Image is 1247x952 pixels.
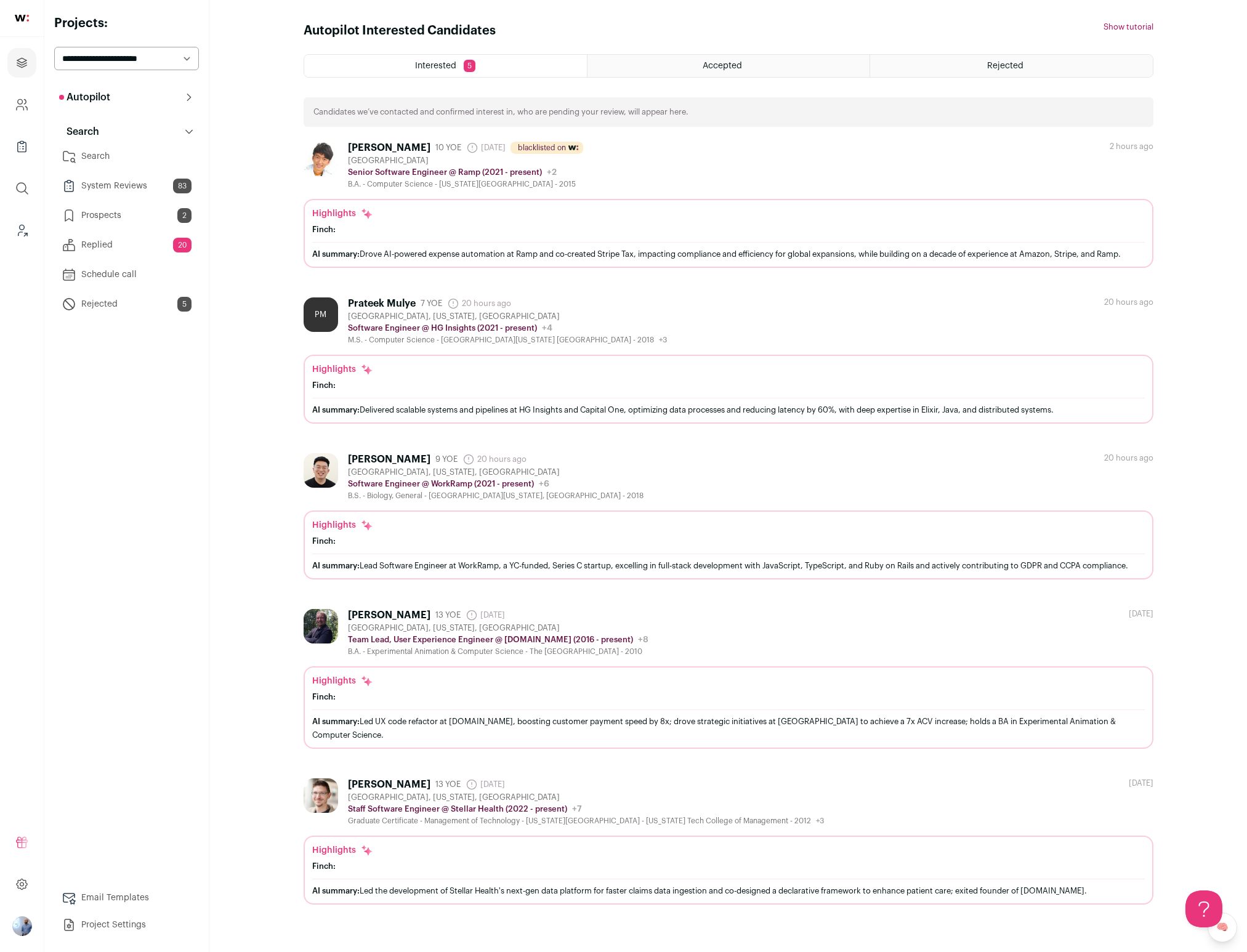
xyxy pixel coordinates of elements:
div: Drove AI-powered expense automation at Ramp and co-created Stripe Tax, impacting compliance and e... [312,248,1145,260]
a: Accepted [587,55,870,77]
span: AI summary: [312,250,360,258]
span: [DATE] [466,609,505,621]
button: Autopilot [54,85,199,110]
a: Project Settings [54,913,199,937]
a: [PERSON_NAME] 10 YOE [DATE] blacklisted on [GEOGRAPHIC_DATA] Senior Software Engineer @ Ramp (202... [304,142,1153,268]
img: 199b88e3e0f38f9754d5b3a18b3129cf79c1d6beb9489dc0dd859fa7ecefb171.jpg [304,778,338,813]
div: [GEOGRAPHIC_DATA] [348,156,583,166]
div: PM [304,297,338,332]
span: Accepted [703,62,742,70]
div: B.A. - Computer Science - [US_STATE][GEOGRAPHIC_DATA] - 2015 [348,179,583,189]
div: Led UX code refactor at [DOMAIN_NAME], boosting customer payment speed by 8x; drove strategic ini... [312,715,1145,741]
span: +3 [659,336,667,344]
a: Email Templates [54,885,199,910]
span: Rejected [987,62,1023,70]
button: Show tutorial [1104,22,1153,32]
p: Candidates we’ve contacted and confirmed interest in, who are pending your review, will appear here. [313,107,688,117]
a: Rejected [870,55,1152,77]
span: 10 YOE [435,143,461,153]
iframe: Help Scout Beacon - Open [1185,890,1222,927]
a: Search [54,144,199,169]
div: Finch: [312,861,336,871]
a: 🧠 [1208,913,1237,942]
a: Schedule call [54,262,199,287]
span: 2 [177,208,192,223]
div: Finch: [312,381,336,390]
a: [PERSON_NAME] 13 YOE [DATE] [GEOGRAPHIC_DATA], [US_STATE], [GEOGRAPHIC_DATA] Staff Software Engin... [304,778,1153,905]
div: 20 hours ago [1104,297,1153,307]
button: Search [54,119,199,144]
a: Company Lists [7,132,36,161]
img: 97332-medium_jpg [12,916,32,936]
div: B.S. - Biology, General - [GEOGRAPHIC_DATA][US_STATE], [GEOGRAPHIC_DATA] - 2018 [348,491,644,501]
p: Staff Software Engineer @ Stellar Health (2022 - present) [348,804,567,814]
a: Leads (Backoffice) [7,216,36,245]
img: 938e0ced067e54f7ab36f602d29a55422ebabf5bf8759fc9c17d6359497d2462.jpg [304,609,338,643]
div: M.S. - Computer Science - [GEOGRAPHIC_DATA][US_STATE] [GEOGRAPHIC_DATA] - 2018 [348,335,667,345]
div: Led the development of Stellar Health's next-gen data platform for faster claims data ingestion a... [312,884,1145,897]
div: [GEOGRAPHIC_DATA], [US_STATE], [GEOGRAPHIC_DATA] [348,312,667,321]
a: Company and ATS Settings [7,90,36,119]
span: +3 [816,817,824,825]
div: B.A. - Experimental Animation & Computer Science - The [GEOGRAPHIC_DATA] - 2010 [348,647,648,656]
div: Highlights [312,208,373,220]
div: Finch: [312,692,336,702]
span: [DATE] [466,778,505,791]
p: Software Engineer @ HG Insights (2021 - present) [348,323,537,333]
span: 5 [464,60,475,72]
div: [PERSON_NAME] [348,778,430,791]
span: AI summary: [312,406,360,414]
span: AI summary: [312,562,360,570]
div: Lead Software Engineer at WorkRamp, a YC-funded, Series C startup, excelling in full-stack develo... [312,559,1145,572]
a: Projects [7,48,36,78]
div: [GEOGRAPHIC_DATA], [US_STATE], [GEOGRAPHIC_DATA] [348,623,648,633]
div: [PERSON_NAME] [348,453,430,466]
span: [DATE] [466,142,506,154]
span: 83 [173,179,192,193]
span: +4 [542,324,552,333]
button: Open dropdown [12,916,32,936]
span: 7 YOE [421,299,442,309]
img: wellfound-shorthand-0d5821cbd27db2630d0214b213865d53afaa358527fdda9d0ea32b1df1b89c2c.svg [15,15,29,22]
span: 13 YOE [435,780,461,789]
div: Prateek Mulye [348,297,416,310]
p: Search [59,124,99,139]
div: Finch: [312,225,336,235]
div: Highlights [312,363,373,376]
span: 20 hours ago [462,453,527,466]
p: Autopilot [59,90,110,105]
span: blacklisted on [518,143,566,153]
div: 2 hours ago [1110,142,1153,151]
a: Replied20 [54,233,199,257]
a: [PERSON_NAME] 13 YOE [DATE] [GEOGRAPHIC_DATA], [US_STATE], [GEOGRAPHIC_DATA] Team Lead, User Expe... [304,609,1153,748]
div: Highlights [312,519,373,531]
p: Team Lead, User Experience Engineer @ [DOMAIN_NAME] (2016 - present) [348,635,633,645]
p: Senior Software Engineer @ Ramp (2021 - present) [348,167,542,177]
span: 5 [177,297,192,312]
div: [GEOGRAPHIC_DATA], [US_STATE], [GEOGRAPHIC_DATA] [348,467,644,477]
div: Finch: [312,536,336,546]
span: +2 [547,168,557,177]
div: [PERSON_NAME] [348,609,430,621]
img: 22dc91503cb5bfb7c00aa68fb2545b3fd93d7fdf0ce32635a6a03a8763e6b38a.jpg [304,453,338,488]
div: 20 hours ago [1104,453,1153,463]
a: [PERSON_NAME] 9 YOE 20 hours ago [GEOGRAPHIC_DATA], [US_STATE], [GEOGRAPHIC_DATA] Software Engine... [304,453,1153,579]
p: Software Engineer @ WorkRamp (2021 - present) [348,479,534,489]
div: [PERSON_NAME] [348,142,430,154]
a: System Reviews83 [54,174,199,198]
span: +8 [638,635,648,644]
div: Highlights [312,844,373,857]
h2: Projects: [54,15,199,32]
span: AI summary: [312,717,360,725]
img: e90823e57c10b1c013e3fa599e950e47f1e392f5a40cace05f91e7292c49bb2d.jpg [304,142,338,176]
span: 9 YOE [435,454,458,464]
a: PM Prateek Mulye 7 YOE 20 hours ago [GEOGRAPHIC_DATA], [US_STATE], [GEOGRAPHIC_DATA] Software Eng... [304,297,1153,424]
h1: Autopilot Interested Candidates [304,22,496,39]
div: [GEOGRAPHIC_DATA], [US_STATE], [GEOGRAPHIC_DATA] [348,793,824,802]
div: [DATE] [1129,778,1153,788]
span: +7 [572,805,582,813]
span: AI summary: [312,887,360,895]
div: Graduate Certificate - Management of Technology - [US_STATE][GEOGRAPHIC_DATA] - [US_STATE] Tech C... [348,816,824,826]
div: Delivered scalable systems and pipelines at HG Insights and Capital One, optimizing data processe... [312,403,1145,416]
a: Rejected5 [54,292,199,317]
